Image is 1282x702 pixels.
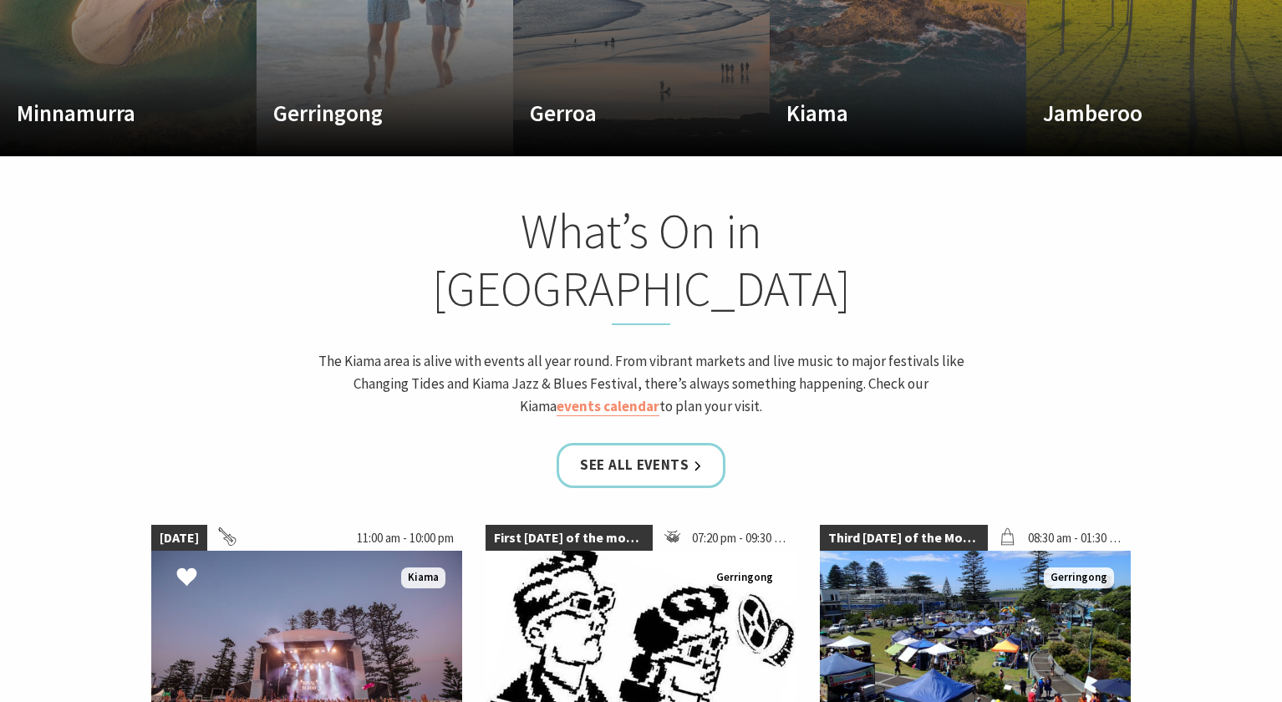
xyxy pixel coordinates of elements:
[1043,99,1228,126] h4: Jamberoo
[710,567,780,588] span: Gerringong
[1020,525,1131,552] span: 08:30 am - 01:30 pm
[401,567,445,588] span: Kiama
[820,525,988,552] span: Third [DATE] of the Month
[684,525,796,552] span: 07:20 pm - 09:30 pm
[486,525,653,552] span: First [DATE] of the month
[273,99,458,126] h4: Gerringong
[17,99,201,126] h4: Minnamurra
[557,397,659,416] a: events calendar
[151,525,207,552] span: [DATE]
[557,443,725,487] a: See all Events
[348,525,462,552] span: 11:00 am - 10:00 pm
[786,99,971,126] h4: Kiama
[313,202,969,325] h2: What’s On in [GEOGRAPHIC_DATA]
[530,99,715,126] h4: Gerroa
[313,350,969,419] p: The Kiama area is alive with events all year round. From vibrant markets and live music to major ...
[1044,567,1114,588] span: Gerringong
[160,550,214,607] button: Click to Favourite Changing Tides Festival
